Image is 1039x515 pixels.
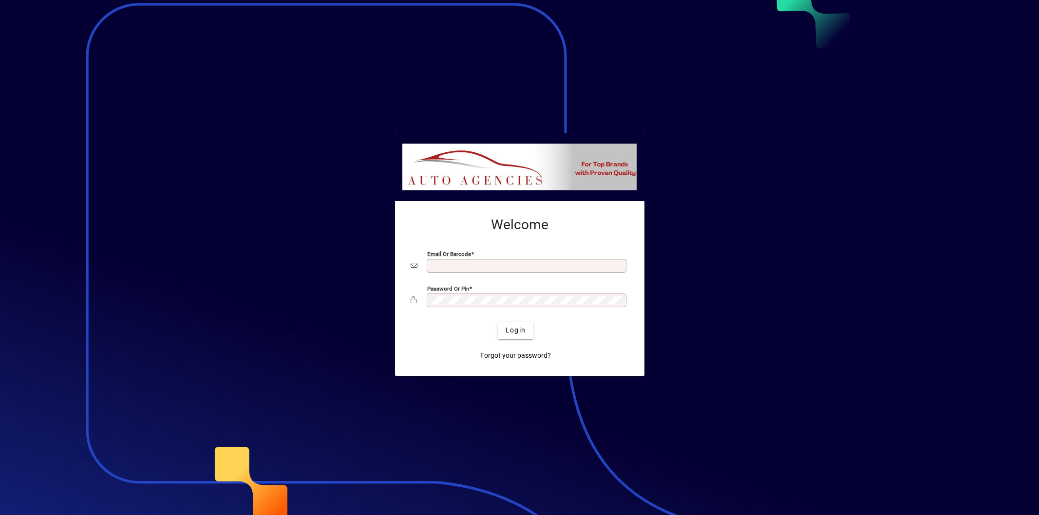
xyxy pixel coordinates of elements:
[411,217,629,233] h2: Welcome
[476,347,555,365] a: Forgot your password?
[498,322,533,339] button: Login
[480,350,551,361] span: Forgot your password?
[427,250,471,257] mat-label: Email or Barcode
[427,285,469,292] mat-label: Password or Pin
[506,325,526,335] span: Login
